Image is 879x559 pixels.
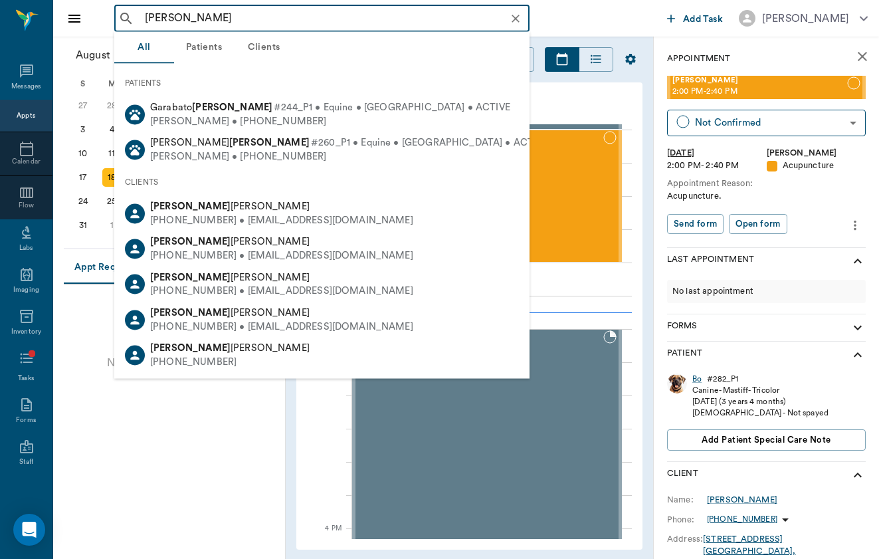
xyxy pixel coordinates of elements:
div: Sunday, August 31, 2025 [74,216,92,235]
div: 2:00 PM - 2:40 PM [667,160,767,172]
span: [PERSON_NAME] [150,237,310,247]
div: [PERSON_NAME] [767,147,866,160]
span: [PERSON_NAME] [150,343,310,353]
div: Monday, August 11, 2025 [102,144,121,163]
div: CLIENTS [114,168,530,195]
button: [PERSON_NAME] [728,6,878,31]
div: Monday, August 25, 2025 [102,192,121,211]
div: [PERSON_NAME] • [PHONE_NUMBER] [150,114,510,128]
button: All [114,32,174,64]
div: Acupuncture [767,160,866,172]
span: [PERSON_NAME] [150,308,310,318]
button: Appt Requests [64,252,149,284]
div: Sunday, August 3, 2025 [74,120,92,139]
span: [PERSON_NAME] [672,76,847,85]
span: Add patient Special Care Note [702,433,830,447]
div: Monday, September 1, 2025 [102,216,121,235]
div: [DEMOGRAPHIC_DATA] - Not spayed [692,407,829,419]
p: Client [667,467,698,483]
b: [PERSON_NAME] [150,343,231,353]
div: [PHONE_NUMBER] • [EMAIL_ADDRESS][DOMAIN_NAME] [150,284,413,298]
button: Clear [506,9,525,28]
input: Search [140,9,526,28]
p: No appointment requests [107,355,231,371]
button: Add Task [662,6,728,31]
button: August2025 [69,42,162,68]
div: # 282_P1 [707,374,738,385]
span: 2:00 PM - 2:40 PM [672,85,847,98]
p: Forms [667,320,698,336]
a: [PERSON_NAME] [707,494,777,506]
div: Phone: [667,514,707,526]
span: #244_P1 • Equine • [GEOGRAPHIC_DATA] • ACTIVE [274,101,510,115]
svg: show more [850,253,866,269]
div: [PHONE_NUMBER] [150,356,310,370]
span: 2025 [113,46,142,64]
div: Open Intercom Messenger [13,514,45,546]
div: Imaging [13,285,39,295]
b: [PERSON_NAME] [150,308,231,318]
img: Profile Image [667,374,687,393]
div: Appts [17,111,35,121]
div: Today, Monday, August 18, 2025 [102,168,121,187]
div: Forms [16,415,36,425]
div: Sunday, July 27, 2025 [74,96,92,115]
div: Sunday, August 24, 2025 [74,192,92,211]
div: Tasks [18,374,35,384]
a: Bo [692,374,702,385]
div: [PERSON_NAME] [762,11,849,27]
div: Not Confirmed [695,115,844,130]
div: Name: [667,494,707,506]
div: M [98,74,127,94]
b: [PERSON_NAME] [150,201,231,211]
svg: show more [850,320,866,336]
span: August [73,46,113,64]
span: [PERSON_NAME] [150,201,310,211]
div: [PHONE_NUMBER] • [EMAIL_ADDRESS][DOMAIN_NAME] [150,249,413,263]
span: [PERSON_NAME] [150,138,310,148]
svg: show more [850,347,866,363]
button: Add patient Special Care Note [667,429,866,451]
div: Acupuncture. [667,190,866,203]
div: Appointment Reason: [667,177,866,190]
button: Close drawer [61,5,88,32]
p: Last Appointment [667,253,754,269]
div: Sunday, August 17, 2025 [74,168,92,187]
span: #260_P1 • Equine • [GEOGRAPHIC_DATA] • ACTIVE [311,136,548,150]
div: Messages [11,82,42,92]
div: Canine - Mastiff - Tricolor [692,385,829,396]
div: [PERSON_NAME] • [PHONE_NUMBER] [150,150,548,164]
span: Garabato [150,102,272,112]
b: [PERSON_NAME] [229,138,310,148]
svg: show more [850,467,866,483]
p: [PHONE_NUMBER] [707,514,777,525]
button: Clients [234,32,294,64]
div: [DATE] (3 years 4 months) [692,396,829,407]
div: No last appointment [667,280,866,303]
div: S [68,74,98,94]
button: close [849,43,876,70]
div: Monday, July 28, 2025 [102,96,121,115]
button: Open form [729,214,787,235]
button: Patients [174,32,234,64]
button: Send form [667,214,724,235]
button: more [844,214,866,237]
b: [PERSON_NAME] [192,102,272,112]
div: PATIENTS [114,69,530,97]
div: 4 PM [307,522,342,555]
div: Labs [19,243,33,253]
b: [PERSON_NAME] [150,237,231,247]
div: Appointment request tabs [64,252,274,284]
div: Monday, August 4, 2025 [102,120,121,139]
div: Sunday, August 10, 2025 [74,144,92,163]
p: Patient [667,347,702,363]
div: Staff [19,457,33,467]
div: [PHONE_NUMBER] • [EMAIL_ADDRESS][DOMAIN_NAME] [150,213,413,227]
span: [PERSON_NAME] [150,272,310,282]
div: [DATE] [667,147,767,160]
div: Inventory [11,327,41,337]
p: Appointment [667,53,730,65]
div: [PHONE_NUMBER] • [EMAIL_ADDRESS][DOMAIN_NAME] [150,320,413,334]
